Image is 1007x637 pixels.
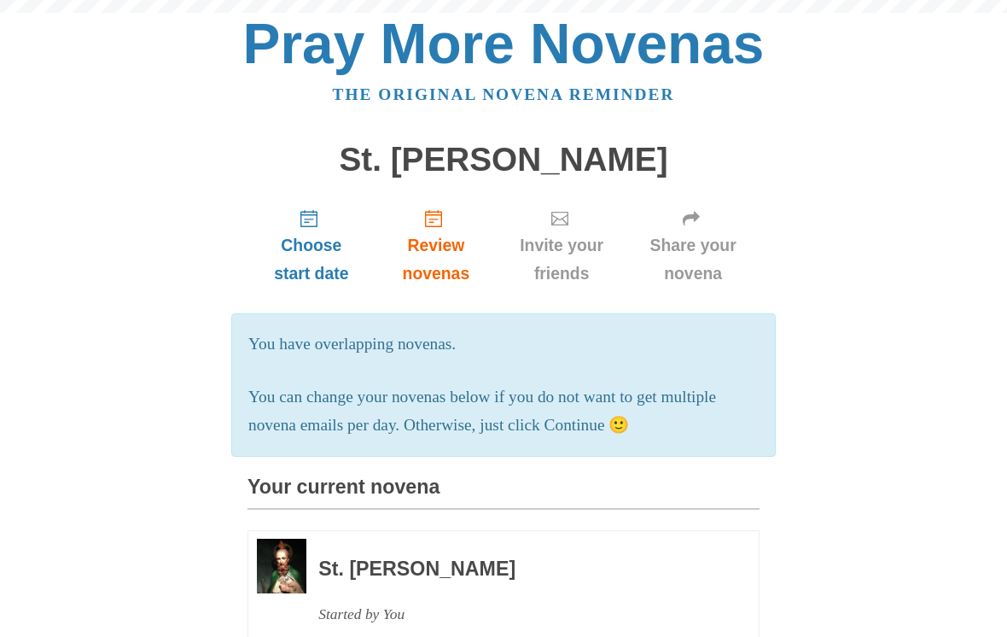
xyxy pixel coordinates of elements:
[248,330,759,359] p: You have overlapping novenas.
[626,195,760,296] a: Share your novena
[333,85,675,103] a: The original novena reminder
[393,231,480,288] span: Review novenas
[243,12,765,75] a: Pray More Novenas
[247,195,375,296] a: Choose start date
[265,231,358,288] span: Choose start date
[514,231,609,288] span: Invite your friends
[257,539,306,593] img: Novena image
[375,195,497,296] a: Review novenas
[318,600,713,628] div: Started by You
[248,383,759,440] p: You can change your novenas below if you do not want to get multiple novena emails per day. Other...
[318,558,713,581] h3: St. [PERSON_NAME]
[247,142,760,178] h1: St. [PERSON_NAME]
[643,231,742,288] span: Share your novena
[497,195,626,296] a: Invite your friends
[247,476,760,510] h3: Your current novena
